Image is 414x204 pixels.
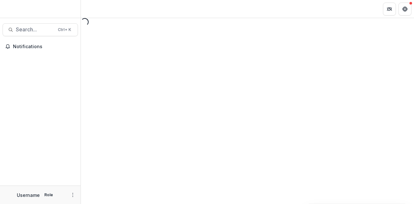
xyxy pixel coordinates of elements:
[3,23,78,36] button: Search...
[69,191,77,199] button: More
[13,44,75,49] span: Notifications
[16,27,54,33] span: Search...
[57,26,72,33] div: Ctrl + K
[42,192,55,198] p: Role
[383,3,396,16] button: Partners
[398,3,411,16] button: Get Help
[3,41,78,52] button: Notifications
[17,192,40,199] p: Username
